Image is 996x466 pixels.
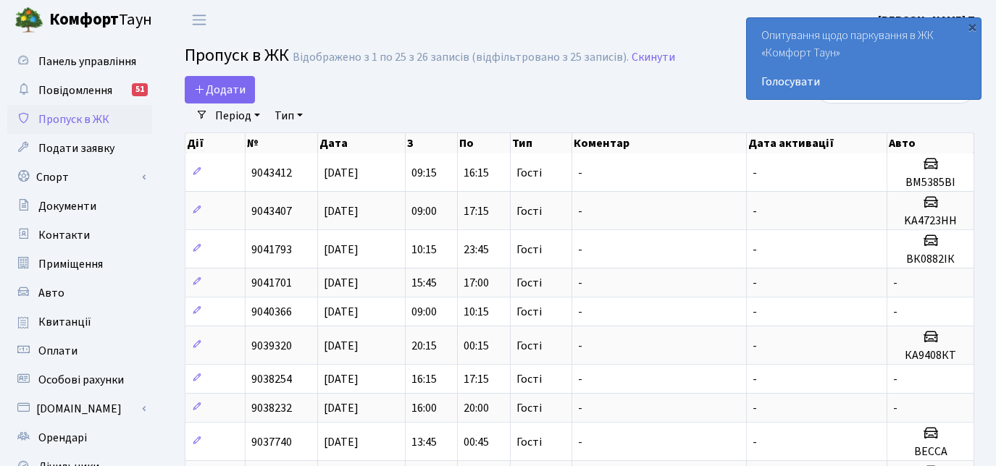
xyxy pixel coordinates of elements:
[893,275,897,291] span: -
[753,275,757,291] span: -
[38,430,87,446] span: Орендарі
[324,275,359,291] span: [DATE]
[38,314,91,330] span: Квитанції
[7,423,152,452] a: Орендарі
[246,133,317,153] th: №
[578,165,582,181] span: -
[893,445,968,459] h5: BECCA
[411,338,437,354] span: 20:15
[511,133,572,153] th: Тип
[324,203,359,219] span: [DATE]
[7,105,152,134] a: Пропуск в ЖК
[411,203,437,219] span: 09:00
[38,198,96,214] span: Документи
[324,242,359,258] span: [DATE]
[7,192,152,221] a: Документи
[753,242,757,258] span: -
[464,338,489,354] span: 00:15
[578,371,582,387] span: -
[893,253,968,266] h5: ВК0882ІК
[49,8,119,31] b: Комфорт
[324,434,359,450] span: [DATE]
[411,434,437,450] span: 13:45
[578,434,582,450] span: -
[761,73,966,90] a: Голосувати
[251,371,292,387] span: 9038254
[318,133,406,153] th: Дата
[578,275,582,291] span: -
[324,304,359,320] span: [DATE]
[893,371,897,387] span: -
[411,275,437,291] span: 15:45
[7,308,152,336] a: Квитанції
[753,434,757,450] span: -
[632,51,675,64] a: Скинути
[464,203,489,219] span: 17:15
[893,349,968,363] h5: КА9408КТ
[411,304,437,320] span: 09:00
[324,338,359,354] span: [DATE]
[38,54,136,69] span: Панель управління
[185,133,246,153] th: Дії
[578,304,582,320] span: -
[293,51,629,64] div: Відображено з 1 по 25 з 26 записів (відфільтровано з 25 записів).
[893,304,897,320] span: -
[753,400,757,416] span: -
[38,256,103,272] span: Приміщення
[7,76,152,105] a: Повідомлення51
[572,133,747,153] th: Коментар
[185,76,255,103] a: Додати
[7,250,152,279] a: Приміщення
[464,275,489,291] span: 17:00
[464,434,489,450] span: 00:45
[747,133,887,153] th: Дата активації
[181,8,217,32] button: Переключити навігацію
[49,8,152,33] span: Таун
[411,165,437,181] span: 09:15
[7,336,152,365] a: Оплати
[516,277,542,289] span: Гості
[194,82,246,98] span: Додати
[7,134,152,163] a: Подати заявку
[464,165,489,181] span: 16:15
[516,167,542,179] span: Гості
[878,12,979,28] b: [PERSON_NAME] П.
[7,47,152,76] a: Панель управління
[38,372,124,388] span: Особові рахунки
[578,400,582,416] span: -
[753,203,757,219] span: -
[516,340,542,352] span: Гості
[38,227,90,243] span: Контакти
[464,371,489,387] span: 17:15
[516,244,542,255] span: Гості
[7,365,152,394] a: Особові рахунки
[753,338,757,354] span: -
[7,163,152,192] a: Спорт
[251,434,292,450] span: 9037740
[578,242,582,258] span: -
[251,304,292,320] span: 9040366
[878,12,979,29] a: [PERSON_NAME] П.
[893,400,897,416] span: -
[753,371,757,387] span: -
[14,6,43,35] img: logo.png
[516,373,542,385] span: Гості
[458,133,510,153] th: По
[516,436,542,448] span: Гості
[578,203,582,219] span: -
[464,400,489,416] span: 20:00
[38,140,114,156] span: Подати заявку
[965,20,979,34] div: ×
[251,275,292,291] span: 9041701
[747,18,981,99] div: Опитування щодо паркування в ЖК «Комфорт Таун»
[753,165,757,181] span: -
[324,165,359,181] span: [DATE]
[132,83,148,96] div: 51
[516,402,542,414] span: Гості
[411,242,437,258] span: 10:15
[7,279,152,308] a: Авто
[185,43,289,68] span: Пропуск в ЖК
[324,371,359,387] span: [DATE]
[753,304,757,320] span: -
[411,371,437,387] span: 16:15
